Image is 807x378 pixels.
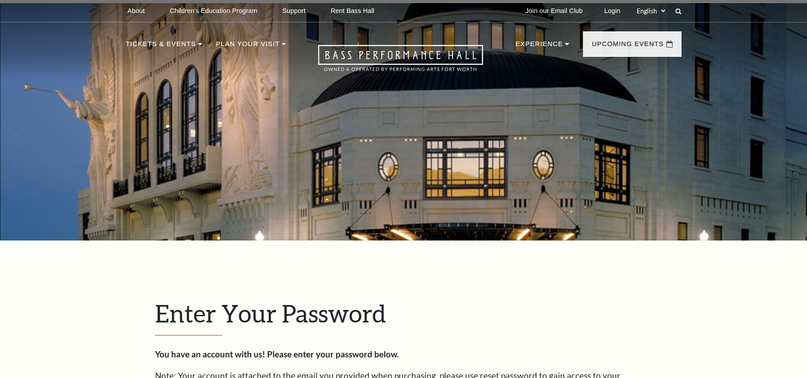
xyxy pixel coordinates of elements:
strong: Please enter your password below. [267,349,399,359]
p: Plan Your Visit [216,39,280,55]
p: Children's Education Program [170,7,257,15]
p: Tickets & Events [126,39,196,55]
p: Support [282,7,306,15]
p: Upcoming Events [592,39,664,55]
strong: You have an account with us! [155,349,265,359]
p: About [128,7,145,15]
select: Select: [635,7,667,15]
span: Enter Your Password [155,299,386,327]
p: Experience [515,39,563,55]
p: Rent Bass Hall [331,7,375,15]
